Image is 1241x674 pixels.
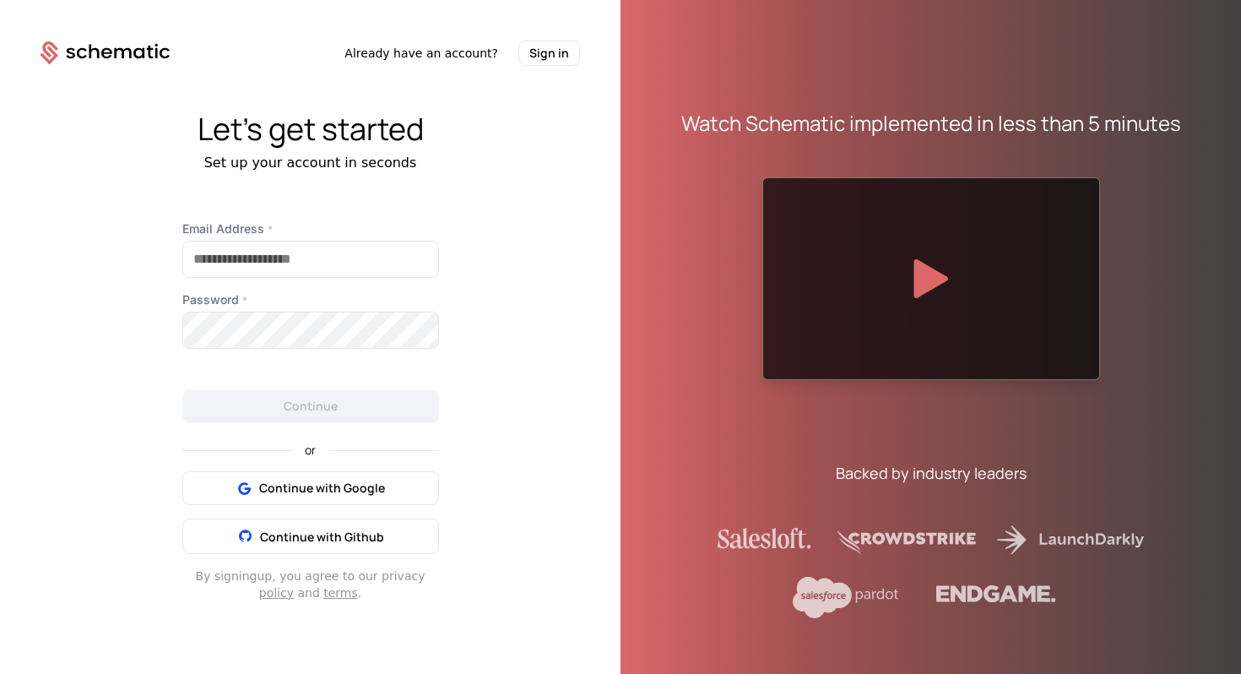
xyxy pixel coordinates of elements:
[323,586,358,600] a: terms
[182,389,439,423] button: Continue
[182,220,439,237] label: Email Address
[182,519,439,554] button: Continue with Github
[681,110,1181,137] div: Watch Schematic implemented in less than 5 minutes
[344,45,498,62] span: Already have an account?
[291,444,329,456] span: or
[836,461,1027,485] div: Backed by industry leaders
[259,586,294,600] a: policy
[182,471,439,505] button: Continue with Google
[260,529,384,545] span: Continue with Github
[182,291,439,308] label: Password
[518,41,580,66] button: Sign in
[259,480,385,497] span: Continue with Google
[182,568,439,601] div: By signing up , you agree to our privacy and .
